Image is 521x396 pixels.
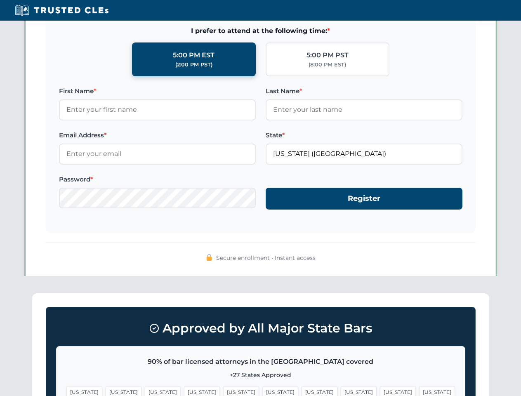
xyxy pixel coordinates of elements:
[206,254,212,261] img: 🔒
[59,99,256,120] input: Enter your first name
[173,50,215,61] div: 5:00 PM EST
[266,99,462,120] input: Enter your last name
[306,50,349,61] div: 5:00 PM PST
[266,188,462,210] button: Register
[56,317,465,339] h3: Approved by All Major State Bars
[266,86,462,96] label: Last Name
[175,61,212,69] div: (2:00 PM PST)
[66,370,455,379] p: +27 States Approved
[12,4,111,16] img: Trusted CLEs
[59,86,256,96] label: First Name
[216,253,316,262] span: Secure enrollment • Instant access
[309,61,346,69] div: (8:00 PM EST)
[266,130,462,140] label: State
[266,144,462,164] input: Florida (FL)
[59,174,256,184] label: Password
[59,26,462,36] span: I prefer to attend at the following time:
[59,130,256,140] label: Email Address
[59,144,256,164] input: Enter your email
[66,356,455,367] p: 90% of bar licensed attorneys in the [GEOGRAPHIC_DATA] covered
